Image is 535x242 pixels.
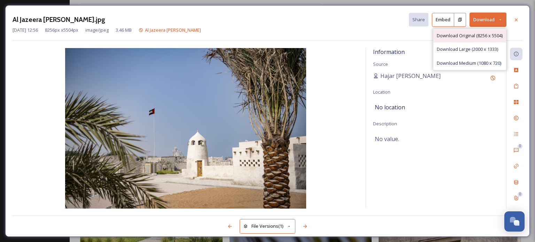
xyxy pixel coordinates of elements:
span: Location [373,89,390,95]
div: 0 [518,144,522,149]
span: Description [373,120,397,127]
div: 0 [518,192,522,197]
button: Download [470,13,506,27]
button: Open Chat [504,211,525,232]
button: Share [409,13,428,26]
span: Hajar [PERSON_NAME] [380,72,441,80]
span: No location [375,103,405,111]
span: 3.46 MB [116,27,132,33]
button: Embed [432,13,454,27]
span: 8256 px x 5504 px [45,27,78,33]
span: Source [373,61,388,67]
span: [DATE] 12:56 [13,27,38,33]
span: image/jpeg [85,27,109,33]
span: No value. [375,135,399,143]
button: File Versions(1) [240,219,295,233]
span: Information [373,48,405,56]
h3: Al Jazeera [PERSON_NAME].jpg [13,15,105,25]
span: Download Original (8256 x 5504) [437,32,503,39]
span: Download Medium (1080 x 720) [437,60,501,67]
img: 68FA52E3-9985-43EB-A09FF0E32EA71C65.jpg [13,48,359,209]
span: Download Large (2000 x 1333) [437,46,498,53]
span: Al Jazeera [PERSON_NAME] [145,27,201,33]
